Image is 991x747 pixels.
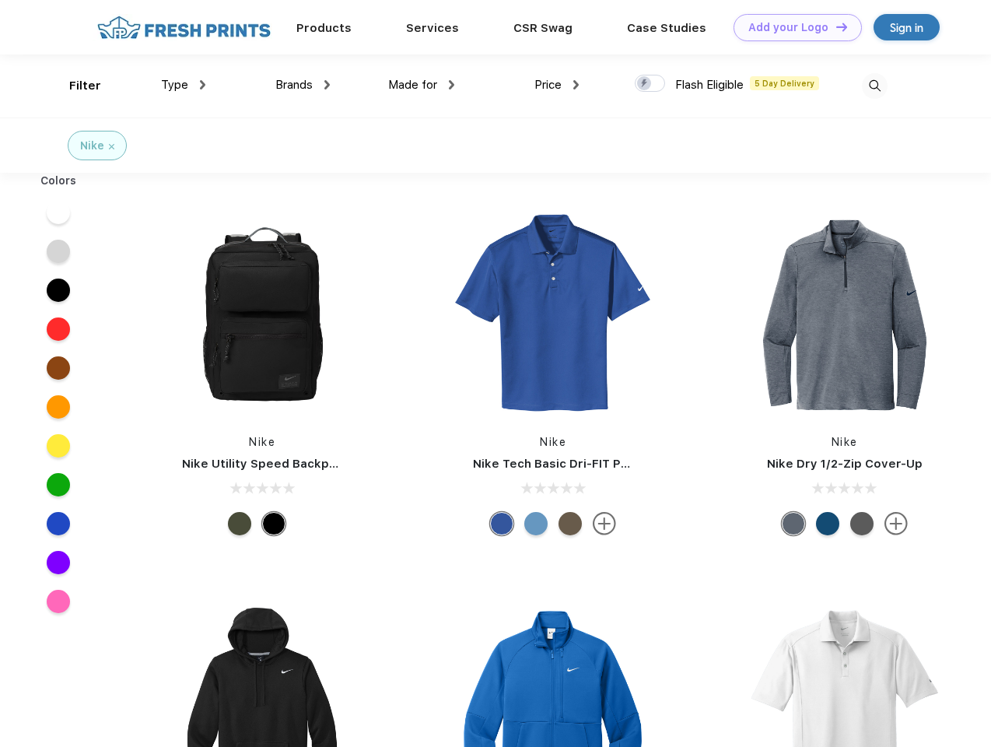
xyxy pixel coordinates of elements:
img: fo%20logo%202.webp [93,14,275,41]
a: Nike [540,436,566,448]
span: Brands [275,78,313,92]
a: Nike [249,436,275,448]
img: filter_cancel.svg [109,144,114,149]
span: 5 Day Delivery [750,76,819,90]
div: Nike [80,138,104,154]
a: Nike Utility Speed Backpack [182,457,350,471]
div: Cargo Khaki [228,512,251,535]
img: dropdown.png [573,80,579,89]
img: more.svg [593,512,616,535]
span: Price [534,78,562,92]
div: Filter [69,77,101,95]
a: Sign in [874,14,940,40]
span: Made for [388,78,437,92]
div: Olive Khaki [559,512,582,535]
div: Gym Blue [816,512,839,535]
a: CSR Swag [513,21,573,35]
img: dropdown.png [200,80,205,89]
div: Black Heather [850,512,874,535]
img: dropdown.png [324,80,330,89]
div: Navy Heather [782,512,805,535]
img: func=resize&h=266 [741,212,948,419]
span: Flash Eligible [675,78,744,92]
div: Sign in [890,19,923,37]
div: University Blue [524,512,548,535]
div: Black [262,512,285,535]
img: dropdown.png [449,80,454,89]
a: Services [406,21,459,35]
a: Nike [832,436,858,448]
div: Colors [29,173,89,189]
img: desktop_search.svg [862,73,888,99]
img: DT [836,23,847,31]
a: Nike Tech Basic Dri-FIT Polo [473,457,639,471]
img: func=resize&h=266 [159,212,366,419]
div: Varsity Royal [490,512,513,535]
span: Type [161,78,188,92]
a: Nike Dry 1/2-Zip Cover-Up [767,457,923,471]
div: Add your Logo [748,21,828,34]
a: Products [296,21,352,35]
img: func=resize&h=266 [450,212,657,419]
img: more.svg [884,512,908,535]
